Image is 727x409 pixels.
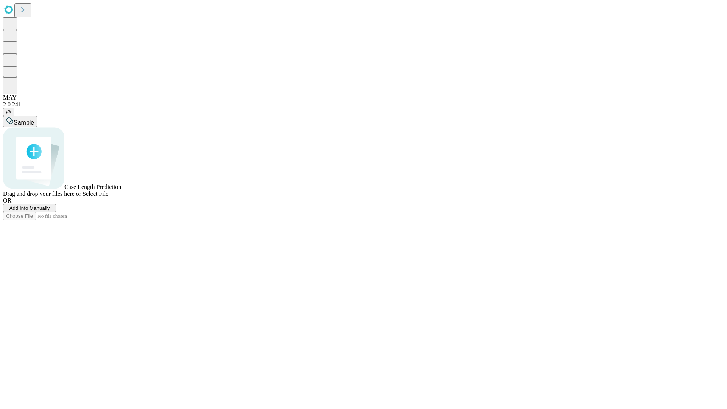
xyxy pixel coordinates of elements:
span: Add Info Manually [9,205,50,211]
span: Select File [83,190,108,197]
button: @ [3,108,14,116]
span: OR [3,197,11,204]
span: Drag and drop your files here or [3,190,81,197]
span: @ [6,109,11,115]
span: Case Length Prediction [64,184,121,190]
span: Sample [14,119,34,126]
div: 2.0.241 [3,101,724,108]
div: MAY [3,94,724,101]
button: Sample [3,116,37,127]
button: Add Info Manually [3,204,56,212]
